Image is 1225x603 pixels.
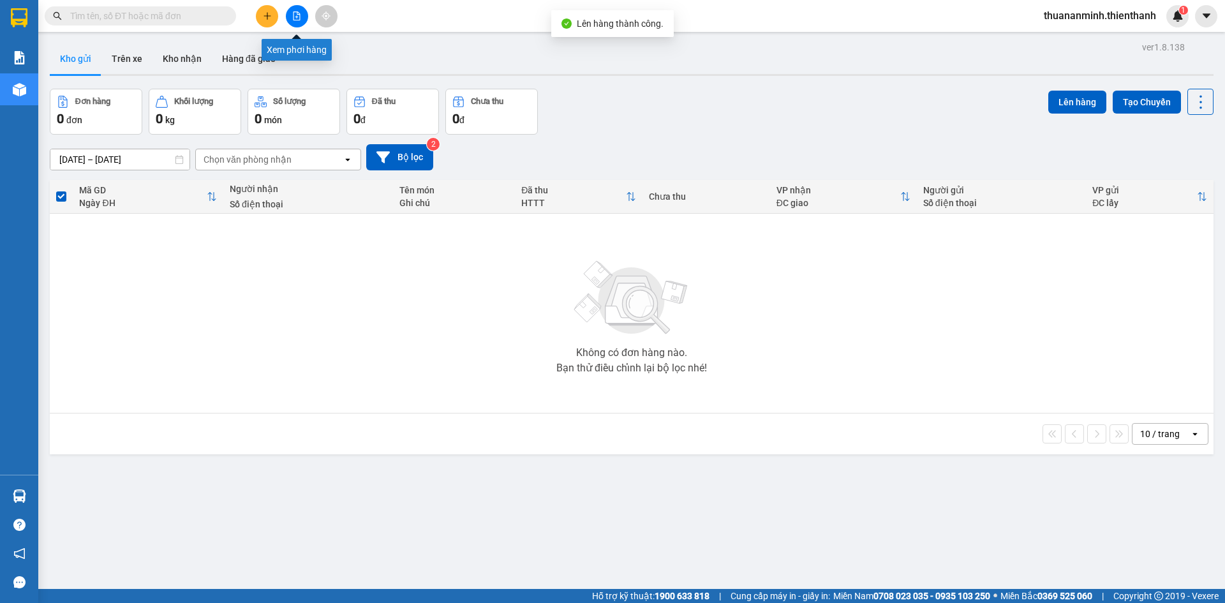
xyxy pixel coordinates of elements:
[13,519,26,531] span: question-circle
[57,111,64,126] span: 0
[13,576,26,588] span: message
[149,89,241,135] button: Khối lượng0kg
[923,185,1080,195] div: Người gửi
[649,191,763,202] div: Chưa thu
[833,589,990,603] span: Miền Nam
[592,589,709,603] span: Hỗ trợ kỹ thuật:
[264,115,282,125] span: món
[1000,589,1092,603] span: Miền Bắc
[372,97,396,106] div: Đã thu
[75,97,110,106] div: Đơn hàng
[731,589,830,603] span: Cung cấp máy in - giấy in:
[1179,6,1188,15] sup: 1
[212,43,286,74] button: Hàng đã giao
[11,8,27,27] img: logo-vxr
[50,149,189,170] input: Select a date range.
[873,591,990,601] strong: 0708 023 035 - 0935 103 250
[923,198,1080,208] div: Số điện thoại
[273,97,306,106] div: Số lượng
[53,11,62,20] span: search
[322,11,330,20] span: aim
[50,89,142,135] button: Đơn hàng0đơn
[770,180,917,214] th: Toggle SortBy
[1102,589,1104,603] span: |
[568,253,695,343] img: svg+xml;base64,PHN2ZyBjbGFzcz0ibGlzdC1wbHVnX19zdmciIHhtbG5zPSJodHRwOi8vd3d3LnczLm9yZy8yMDAwL3N2Zy...
[152,43,212,74] button: Kho nhận
[360,115,366,125] span: đ
[427,138,440,151] sup: 2
[343,154,353,165] svg: open
[1140,428,1180,440] div: 10 / trang
[1092,185,1197,195] div: VP gửi
[13,83,26,96] img: warehouse-icon
[263,11,272,20] span: plus
[576,348,687,358] div: Không có đơn hàng nào.
[1113,91,1181,114] button: Tạo Chuyến
[230,199,386,209] div: Số điện thoại
[73,180,223,214] th: Toggle SortBy
[70,9,221,23] input: Tìm tên, số ĐT hoặc mã đơn
[13,547,26,560] span: notification
[230,184,386,194] div: Người nhận
[515,180,642,214] th: Toggle SortBy
[156,111,163,126] span: 0
[101,43,152,74] button: Trên xe
[286,5,308,27] button: file-add
[1195,5,1217,27] button: caret-down
[577,19,664,29] span: Lên hàng thành công.
[66,115,82,125] span: đơn
[776,198,900,208] div: ĐC giao
[521,198,626,208] div: HTTT
[1048,91,1106,114] button: Lên hàng
[256,5,278,27] button: plus
[776,185,900,195] div: VP nhận
[79,185,207,195] div: Mã GD
[1190,429,1200,439] svg: open
[719,589,721,603] span: |
[993,593,997,599] span: ⚪️
[1154,592,1163,600] span: copyright
[204,153,292,166] div: Chọn văn phòng nhận
[165,115,175,125] span: kg
[346,89,439,135] button: Đã thu0đ
[452,111,459,126] span: 0
[399,185,509,195] div: Tên món
[521,185,626,195] div: Đã thu
[50,43,101,74] button: Kho gửi
[79,198,207,208] div: Ngày ĐH
[292,11,301,20] span: file-add
[315,5,338,27] button: aim
[353,111,360,126] span: 0
[248,89,340,135] button: Số lượng0món
[13,51,26,64] img: solution-icon
[556,363,707,373] div: Bạn thử điều chỉnh lại bộ lọc nhé!
[399,198,509,208] div: Ghi chú
[1086,180,1214,214] th: Toggle SortBy
[1092,198,1197,208] div: ĐC lấy
[445,89,538,135] button: Chưa thu0đ
[366,144,433,170] button: Bộ lọc
[1201,10,1212,22] span: caret-down
[174,97,213,106] div: Khối lượng
[1037,591,1092,601] strong: 0369 525 060
[262,39,332,61] div: Xem phơi hàng
[655,591,709,601] strong: 1900 633 818
[1034,8,1166,24] span: thuananminh.thienthanh
[459,115,464,125] span: đ
[255,111,262,126] span: 0
[1181,6,1185,15] span: 1
[1172,10,1184,22] img: icon-new-feature
[561,19,572,29] span: check-circle
[471,97,503,106] div: Chưa thu
[13,489,26,503] img: warehouse-icon
[1142,40,1185,54] div: ver 1.8.138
